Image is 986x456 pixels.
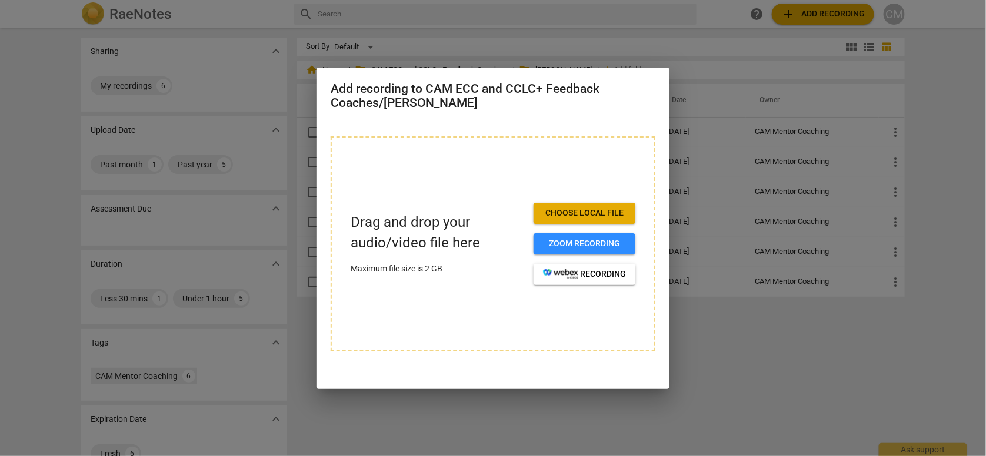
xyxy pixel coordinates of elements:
span: Choose local file [543,207,626,219]
button: Choose local file [534,203,635,224]
h2: Add recording to CAM ECC and CCLC+ Feedback Coaches/[PERSON_NAME] [331,82,655,110]
p: Maximum file size is 2 GB [351,263,524,275]
button: Zoom recording [534,233,635,254]
span: recording [543,269,626,280]
span: Zoom recording [543,238,626,250]
p: Drag and drop your audio/video file here [351,212,524,253]
button: recording [534,264,635,285]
